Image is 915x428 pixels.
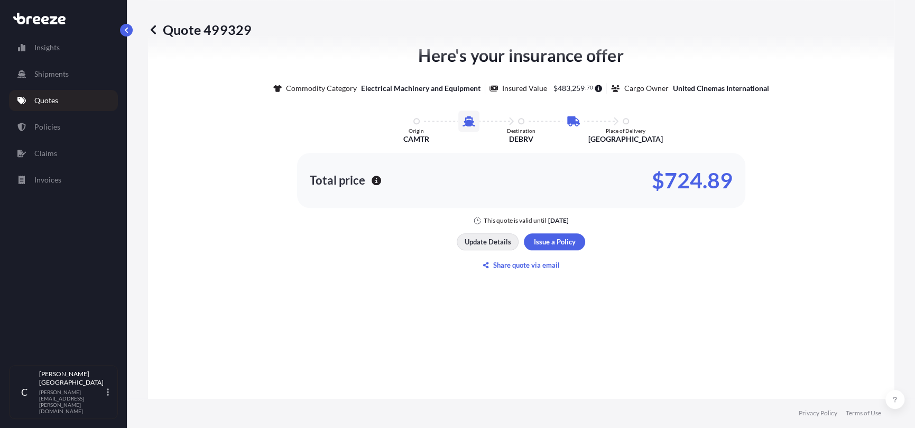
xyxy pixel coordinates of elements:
p: Invoices [34,175,61,185]
a: Privacy Policy [799,409,837,417]
button: Update Details [457,233,519,250]
p: Share quote via email [493,260,560,270]
p: DEBRV [509,134,533,144]
a: Quotes [9,90,118,111]
p: Claims [34,148,57,159]
p: [DATE] [548,216,569,225]
button: Share quote via email [457,257,585,274]
p: Update Details [465,236,511,247]
p: [PERSON_NAME][EMAIL_ADDRESS][PERSON_NAME][DOMAIN_NAME] [39,389,105,414]
span: $ [553,85,558,92]
p: [PERSON_NAME] [GEOGRAPHIC_DATA] [39,370,105,387]
p: Quotes [34,95,58,106]
a: Claims [9,143,118,164]
p: Issue a Policy [534,236,576,247]
p: This quote is valid until [484,216,546,225]
p: CAMTR [403,134,429,144]
span: 70 [586,86,593,89]
a: Insights [9,37,118,58]
p: Electrical Machinery and Equipment [361,83,480,94]
a: Shipments [9,63,118,85]
span: , [570,85,572,92]
p: Place of Delivery [606,128,645,134]
p: Commodity Category [286,83,357,94]
p: $724.89 [652,172,733,189]
p: [GEOGRAPHIC_DATA] [588,134,663,144]
span: C [21,387,27,397]
p: Total price [310,175,365,186]
p: Shipments [34,69,69,79]
p: United Cinemas International [672,83,769,94]
button: Issue a Policy [524,233,585,250]
span: 483 [558,85,570,92]
p: Destination [507,128,535,134]
span: 259 [572,85,585,92]
p: Policies [34,122,60,132]
p: Insights [34,42,60,53]
a: Policies [9,116,118,138]
p: Cargo Owner [624,83,668,94]
p: Insured Value [502,83,547,94]
p: Quote 499329 [148,21,252,38]
p: Origin [409,128,424,134]
span: . [585,86,586,89]
a: Terms of Use [846,409,881,417]
a: Invoices [9,169,118,190]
